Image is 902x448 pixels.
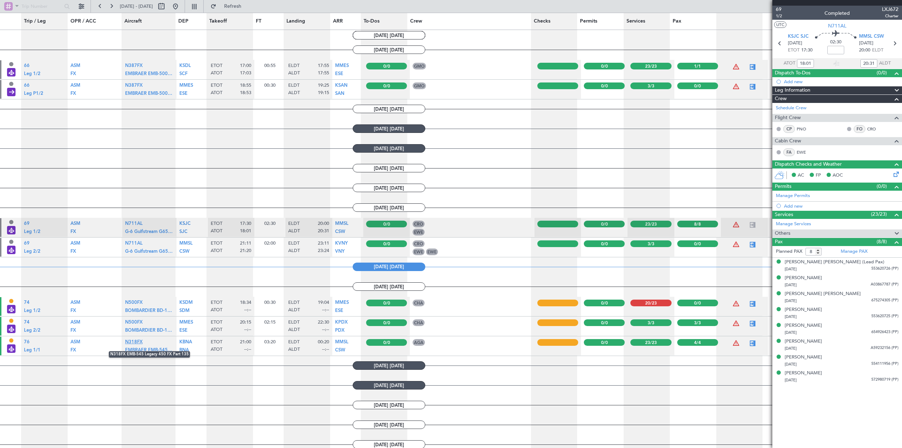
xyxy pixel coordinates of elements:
span: Aircraft [124,18,142,25]
span: PDX [335,328,345,333]
a: N318FX [125,342,143,346]
a: N500FX [125,322,143,327]
span: Crew [410,18,422,25]
span: ATOT [211,346,222,353]
span: KVNY [335,241,348,246]
span: ETOT [211,339,222,345]
span: Landing [286,18,305,25]
span: EMBRAER EMB-500 Phenom 100 [125,72,196,76]
span: [DATE] [785,282,797,288]
span: Refresh [218,4,247,9]
a: FX [70,350,76,354]
span: [DATE] [DATE] [353,164,425,172]
a: N711AL [125,243,143,248]
span: [DATE] [DATE] [353,203,425,212]
span: [DATE] [DATE] [353,31,425,39]
span: ASM [70,320,80,325]
span: KSJC SJC [788,33,809,40]
span: N318FX [125,340,143,344]
button: UTC [774,22,786,28]
div: CP [783,125,795,133]
span: OPR / ACC [70,18,96,25]
a: KPDX [335,322,348,327]
span: SJC [179,229,187,234]
input: --:-- [797,59,814,68]
a: CSW [179,251,190,256]
span: MMES [179,83,193,88]
a: BNA [179,350,189,354]
span: 00:55 [264,62,276,69]
span: 18:01 [240,228,251,234]
a: PDX [335,330,345,335]
span: [DATE] [788,40,802,47]
button: Refresh [207,1,249,12]
span: ALDT [288,327,300,333]
span: ALDT [288,346,300,353]
span: Dispatch Checks and Weather [775,160,842,168]
span: 21:00 [240,339,251,345]
span: ETOT [211,319,222,326]
span: 76 [24,340,30,344]
span: ALDT [288,248,300,254]
span: 23:11 [318,240,329,247]
span: ETOT [211,300,222,306]
span: Permits [580,18,597,25]
span: Pax [673,18,681,25]
span: (23/23) [871,210,887,218]
div: [PERSON_NAME] [785,322,822,329]
span: 00:30 [264,299,276,306]
span: 69 [776,6,782,13]
a: CSW [335,231,345,236]
div: [PERSON_NAME] [785,338,822,345]
span: ELDT [288,240,299,247]
span: ASM [70,241,80,246]
span: ESE [335,308,343,313]
a: N711AL [125,223,143,228]
span: 74 [24,300,30,305]
a: MMES [179,85,193,90]
div: [PERSON_NAME] [PERSON_NAME] (Lead Pax) [785,259,884,266]
span: 22:30 [318,319,329,326]
a: EMBRAER EMB-500 Phenom 100 [125,93,173,98]
span: ATOT [211,248,222,254]
a: Manage PAX [841,248,867,255]
span: MMSL [335,340,348,344]
span: 17:00 [240,63,251,69]
span: MMES [335,300,349,305]
a: KVNY [335,243,348,248]
span: 69 [24,221,30,226]
span: N500FX [125,300,143,305]
span: Takeoff [209,18,227,25]
a: MMSL [335,342,348,346]
a: 66 [24,66,30,70]
a: KSJC [179,223,191,228]
span: LXJ672 [882,6,898,13]
a: SJC [179,231,187,236]
a: FX [70,251,76,256]
span: 17:55 [318,63,329,69]
span: ETOT [211,82,222,89]
span: ETOT [211,63,222,69]
input: --:-- [860,59,877,68]
span: (8/8) [877,238,887,245]
span: [DATE] [DATE] [353,144,425,153]
span: KPDX [335,320,348,325]
span: ALDT [288,90,300,96]
span: 17:55 [318,70,329,76]
a: G-6 Gulfstream G650ER [125,231,173,236]
span: ELDT [288,221,299,227]
span: ASM [70,221,80,226]
span: 00:30 [264,82,276,88]
span: 66 [24,63,30,68]
span: 675274305 (PP) [871,297,898,303]
span: ETOT [211,240,222,247]
span: KSAN [335,83,347,88]
span: Permits [775,183,791,191]
span: Flight Crew [775,114,801,122]
a: EWE [797,149,813,155]
a: MMES [335,302,349,307]
span: FT [256,18,261,25]
span: ELDT [288,300,299,306]
span: A03867787 (PP) [871,282,898,288]
span: EMBRAER EMB-500 Phenom 100 [125,91,196,96]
